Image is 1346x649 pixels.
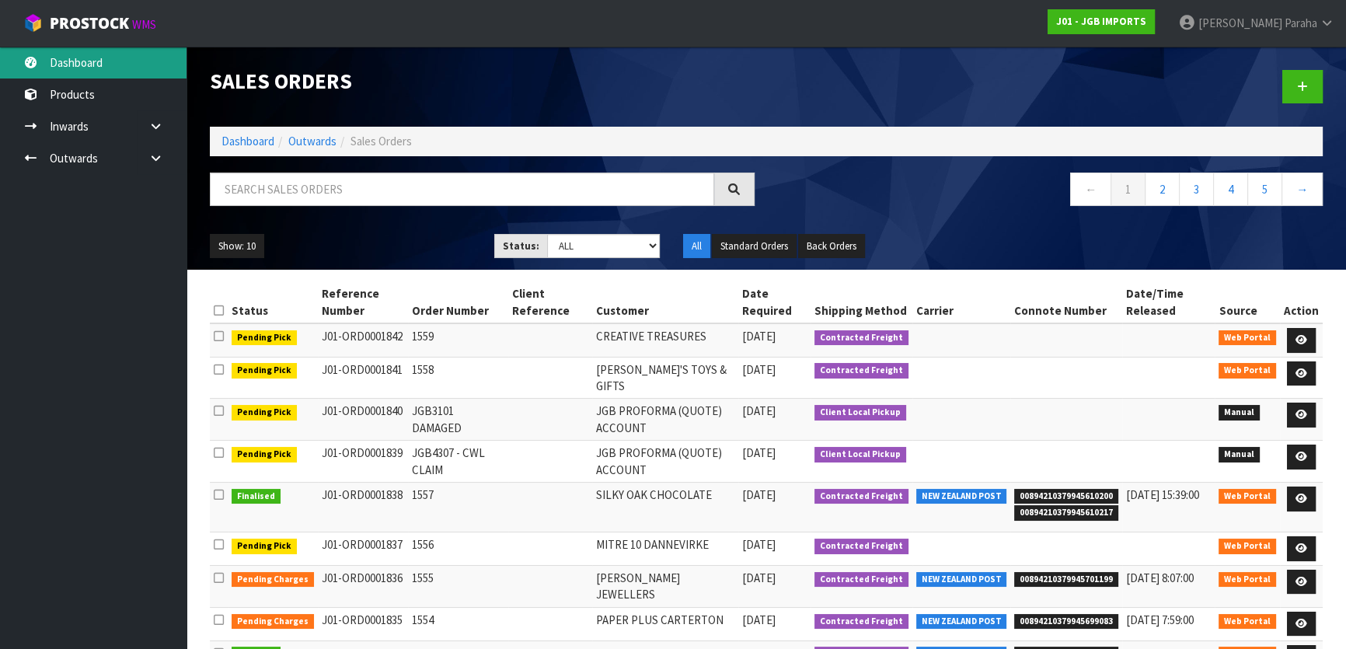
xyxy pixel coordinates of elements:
[210,173,714,206] input: Search sales orders
[778,173,1323,211] nav: Page navigation
[232,489,281,504] span: Finalised
[318,357,409,399] td: J01-ORD0001841
[318,565,409,607] td: J01-ORD0001836
[1247,173,1282,206] a: 5
[1126,487,1199,502] span: [DATE] 15:39:00
[592,441,738,483] td: JGB PROFORMA (QUOTE) ACCOUNT
[288,134,336,148] a: Outwards
[232,614,314,630] span: Pending Charges
[592,532,738,566] td: MITRE 10 DANNEVIRKE
[232,330,297,346] span: Pending Pick
[508,281,592,323] th: Client Reference
[1219,572,1276,588] span: Web Portal
[592,607,738,640] td: PAPER PLUS CARTERTON
[232,572,314,588] span: Pending Charges
[408,607,507,640] td: 1554
[132,17,156,32] small: WMS
[1111,173,1145,206] a: 1
[798,234,865,259] button: Back Orders
[1014,489,1118,504] span: 00894210379945610200
[232,363,297,379] span: Pending Pick
[742,403,776,418] span: [DATE]
[408,357,507,399] td: 1558
[1014,505,1118,521] span: 00894210379945610217
[210,234,264,259] button: Show: 10
[318,441,409,483] td: J01-ORD0001839
[1219,363,1276,379] span: Web Portal
[916,489,1007,504] span: NEW ZEALAND POST
[1219,447,1260,462] span: Manual
[592,281,738,323] th: Customer
[408,532,507,566] td: 1556
[1213,173,1248,206] a: 4
[318,607,409,640] td: J01-ORD0001835
[814,405,906,420] span: Client Local Pickup
[1126,570,1194,585] span: [DATE] 8:07:00
[1280,281,1323,323] th: Action
[318,323,409,357] td: J01-ORD0001842
[318,399,409,441] td: J01-ORD0001840
[1179,173,1214,206] a: 3
[592,323,738,357] td: CREATIVE TREASURES
[318,532,409,566] td: J01-ORD0001837
[1014,572,1118,588] span: 00894210379945701199
[1126,612,1194,627] span: [DATE] 7:59:00
[916,572,1007,588] span: NEW ZEALAND POST
[408,483,507,532] td: 1557
[408,323,507,357] td: 1559
[50,13,129,33] span: ProStock
[742,445,776,460] span: [DATE]
[814,363,908,379] span: Contracted Freight
[408,281,507,323] th: Order Number
[1048,9,1155,34] a: J01 - JGB IMPORTS
[742,612,776,627] span: [DATE]
[814,447,906,462] span: Client Local Pickup
[1219,614,1276,630] span: Web Portal
[592,399,738,441] td: JGB PROFORMA (QUOTE) ACCOUNT
[210,70,755,93] h1: Sales Orders
[1010,281,1122,323] th: Connote Number
[912,281,1011,323] th: Carrier
[916,614,1007,630] span: NEW ZEALAND POST
[738,281,811,323] th: Date Required
[811,281,912,323] th: Shipping Method
[1122,281,1215,323] th: Date/Time Released
[712,234,797,259] button: Standard Orders
[1219,330,1276,346] span: Web Portal
[1198,16,1282,30] span: [PERSON_NAME]
[814,572,908,588] span: Contracted Freight
[1285,16,1317,30] span: Paraha
[232,447,297,462] span: Pending Pick
[1145,173,1180,206] a: 2
[814,539,908,554] span: Contracted Freight
[1281,173,1323,206] a: →
[814,330,908,346] span: Contracted Freight
[408,565,507,607] td: 1555
[742,570,776,585] span: [DATE]
[232,539,297,554] span: Pending Pick
[318,281,409,323] th: Reference Number
[1070,173,1111,206] a: ←
[814,489,908,504] span: Contracted Freight
[408,399,507,441] td: JGB3101 DAMAGED
[232,405,297,420] span: Pending Pick
[592,483,738,532] td: SILKY OAK CHOCOLATE
[1219,489,1276,504] span: Web Portal
[814,614,908,630] span: Contracted Freight
[592,357,738,399] td: [PERSON_NAME]'S TOYS & GIFTS
[408,441,507,483] td: JGB4307 - CWL CLAIM
[1056,15,1146,28] strong: J01 - JGB IMPORTS
[742,537,776,552] span: [DATE]
[23,13,43,33] img: cube-alt.png
[1014,614,1118,630] span: 00894210379945699083
[592,565,738,607] td: [PERSON_NAME] JEWELLERS
[683,234,710,259] button: All
[221,134,274,148] a: Dashboard
[1219,539,1276,554] span: Web Portal
[350,134,412,148] span: Sales Orders
[503,239,539,253] strong: Status:
[1215,281,1280,323] th: Source
[742,362,776,377] span: [DATE]
[742,329,776,344] span: [DATE]
[318,483,409,532] td: J01-ORD0001838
